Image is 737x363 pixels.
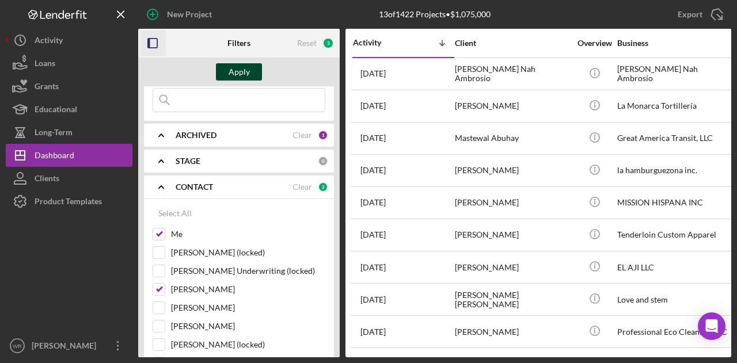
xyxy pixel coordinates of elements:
text: WR [13,343,22,349]
button: Educational [6,98,132,121]
div: Select All [158,202,192,225]
label: [PERSON_NAME] Underwriting (locked) [171,265,325,277]
label: [PERSON_NAME] [171,320,325,332]
label: [PERSON_NAME] (locked) [171,247,325,258]
div: Love and stem [617,284,732,315]
div: [PERSON_NAME] [455,252,570,282]
div: Clear [292,131,312,140]
div: Grants [35,75,59,101]
button: Apply [216,63,262,81]
time: 2025-08-06 21:59 [360,295,386,304]
div: Overview [573,39,616,48]
button: Dashboard [6,144,132,167]
div: 2 [318,182,328,192]
b: STAGE [176,156,200,166]
time: 2025-08-12 19:41 [360,198,386,207]
div: Product Templates [35,190,102,216]
div: 1 [318,130,328,140]
b: ARCHIVED [176,131,216,140]
div: Business [617,39,732,48]
div: Long-Term [35,121,73,147]
b: Filters [227,39,250,48]
div: Loans [35,52,55,78]
label: [PERSON_NAME] (locked) [171,339,325,350]
button: WR[PERSON_NAME] [6,334,132,357]
div: 3 [322,37,334,49]
div: EL AJI LLC [617,252,732,282]
time: 2025-08-20 18:15 [360,69,386,78]
button: New Project [138,3,223,26]
div: Open Intercom Messenger [698,312,725,340]
button: Select All [153,202,197,225]
button: Export [666,3,731,26]
div: Tenderloin Custom Apparel [617,220,732,250]
div: Educational [35,98,77,124]
b: CONTACT [176,182,213,192]
button: Activity [6,29,132,52]
div: New Project [167,3,212,26]
button: Clients [6,167,132,190]
div: [PERSON_NAME] [PERSON_NAME] [455,284,570,315]
div: [PERSON_NAME] Nah Ambrosio [455,59,570,89]
div: Export [678,3,702,26]
time: 2025-08-13 19:21 [360,166,386,175]
div: Activity [35,29,63,55]
div: Reset [297,39,317,48]
div: Great America Transit, LLC [617,123,732,154]
div: Clients [35,167,59,193]
label: Me [171,228,325,240]
label: [PERSON_NAME] [171,284,325,295]
time: 2025-08-05 23:42 [360,327,386,337]
button: Product Templates [6,190,132,213]
time: 2025-08-11 23:35 [360,263,386,272]
div: Dashboard [35,144,74,170]
div: [PERSON_NAME] [455,155,570,186]
div: [PERSON_NAME] [455,91,570,121]
time: 2025-08-20 04:41 [360,101,386,110]
div: [PERSON_NAME] [29,334,104,360]
button: Grants [6,75,132,98]
div: La Monarca Tortillería [617,91,732,121]
time: 2025-08-14 11:32 [360,133,386,143]
button: Loans [6,52,132,75]
div: MISSION HISPANA INC [617,188,732,218]
time: 2025-08-12 13:15 [360,230,386,239]
button: Long-Term [6,121,132,144]
div: Professional Eco Cleaning, LLC [617,316,732,347]
div: la hamburguezona inc. [617,155,732,186]
div: 13 of 1422 Projects • $1,075,000 [379,10,491,19]
div: [PERSON_NAME] [455,316,570,347]
div: Apply [229,63,250,81]
div: Activity [353,38,404,47]
label: [PERSON_NAME] [171,302,325,314]
div: Clear [292,182,312,192]
div: 0 [318,156,328,166]
div: [PERSON_NAME] [455,188,570,218]
div: Client [455,39,570,48]
div: [PERSON_NAME] Nah Ambrosio [617,59,732,89]
div: [PERSON_NAME] [455,220,570,250]
div: Mastewal Abuhay [455,123,570,154]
